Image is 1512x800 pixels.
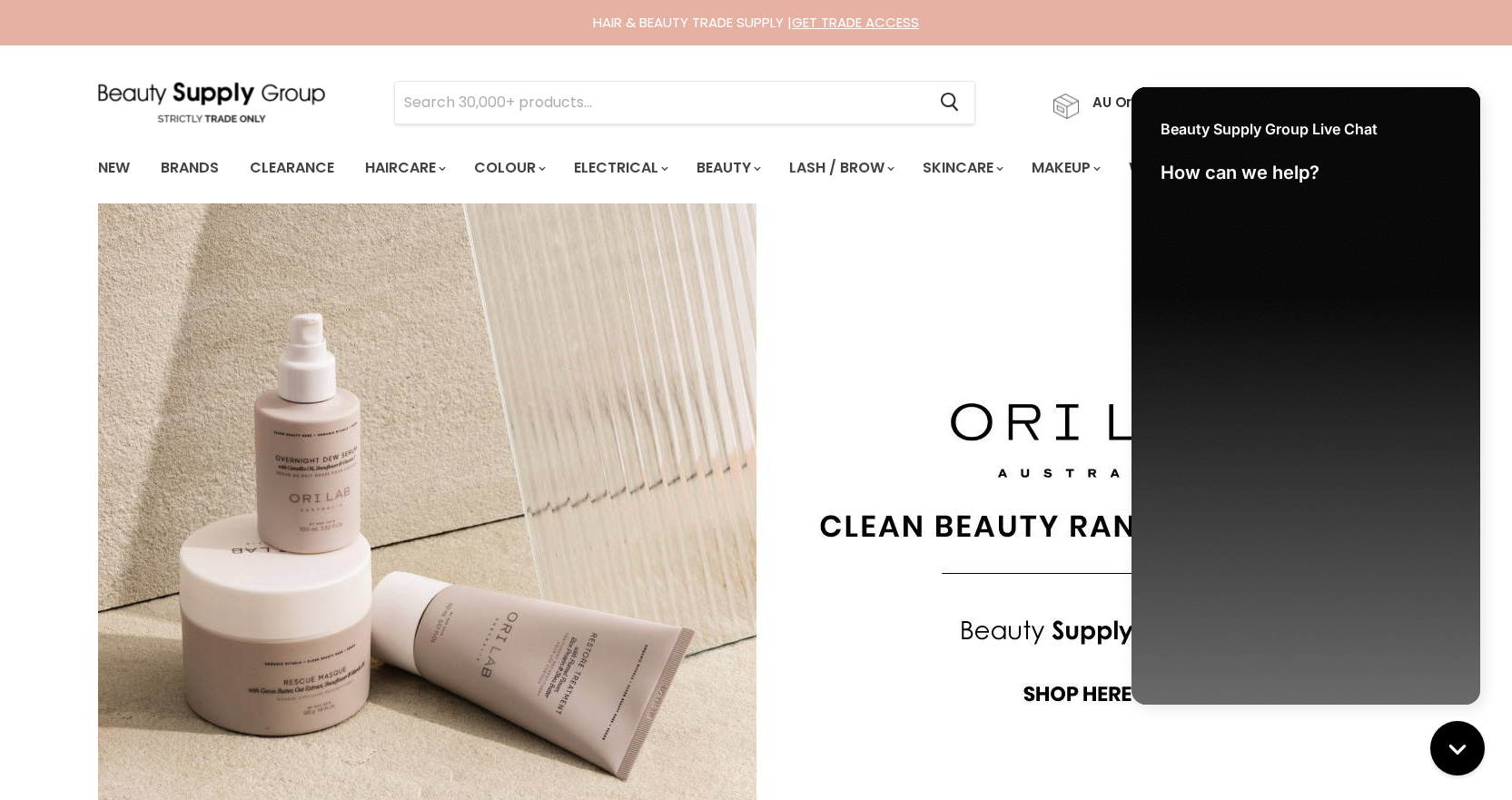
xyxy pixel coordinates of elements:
[75,142,1438,194] nav: Main
[1115,149,1184,187] a: Wax
[75,14,1438,32] div: HAIR & BEAUTY TRADE SUPPLY |
[460,149,557,187] a: Colour
[394,81,975,124] form: Product
[909,149,1014,187] a: Skincare
[84,142,1270,194] ul: Main menu
[1018,149,1112,187] a: Makeup
[236,149,348,187] a: Clearance
[776,149,905,187] a: Lash / Brow
[683,149,772,187] a: Beauty
[395,82,926,123] input: Search
[351,149,457,187] a: Haircare
[926,82,974,123] button: Search
[1118,78,1494,718] iframe: Gorgias live chat window
[147,149,232,187] a: Brands
[792,13,919,32] a: GET TRADE ACCESS
[1421,715,1494,782] iframe: Gorgias live chat messenger
[84,149,143,187] a: New
[560,149,679,187] a: Electrical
